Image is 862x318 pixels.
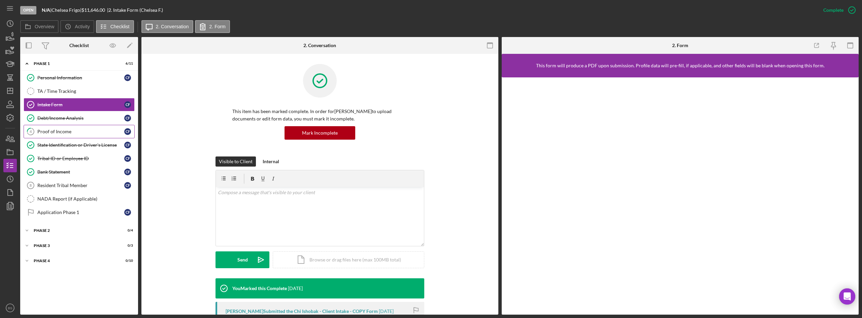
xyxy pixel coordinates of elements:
[24,152,135,165] a: Tribal ID or Employee IDCF
[24,206,135,219] a: Application Phase 1CF
[121,228,133,233] div: 0 / 4
[35,24,54,29] label: Overview
[232,108,407,123] p: This item has been marked complete. In order for [PERSON_NAME] to upload documents or edit form d...
[37,196,134,202] div: NADA Report (if Applicable)
[37,183,124,188] div: Resident Tribal Member
[34,259,116,263] div: Phase 4
[30,129,32,134] tspan: 4
[24,165,135,179] a: Bank StatementCF
[24,125,135,138] a: 4Proof of IncomeCF
[379,309,394,314] time: 2025-08-12 19:28
[24,111,135,125] a: Debt/Income AnalysisCF
[121,244,133,248] div: 0 / 3
[37,75,124,80] div: Personal Information
[52,7,81,13] div: Chelsea Frigo |
[508,84,853,308] iframe: Lenderfit form
[237,251,248,268] div: Send
[259,156,283,167] button: Internal
[3,301,17,315] button: BS
[232,286,287,291] div: You Marked this Complete
[24,98,135,111] a: Intake FormCF
[42,7,52,13] div: |
[141,20,193,33] button: 2. Conversation
[75,24,90,29] label: Activity
[81,7,107,13] div: $11,646.00
[285,126,355,140] button: Mark Incomplete
[107,7,163,13] div: | 2. Intake Form (Chelsea F.)
[34,62,116,66] div: Phase 1
[37,129,124,134] div: Proof of Income
[302,126,338,140] div: Mark Incomplete
[37,156,124,161] div: Tribal ID or Employee ID
[20,6,36,14] div: Open
[226,309,378,314] div: [PERSON_NAME] Submitted the Chi Ishobak - Client Intake - COPY Form
[215,251,269,268] button: Send
[124,155,131,162] div: C F
[110,24,130,29] label: Checklist
[24,179,135,192] a: 8Resident Tribal MemberCF
[823,3,843,17] div: Complete
[817,3,859,17] button: Complete
[24,138,135,152] a: State Identification or Driver's LicenseCF
[124,169,131,175] div: C F
[672,43,688,48] div: 2. Form
[209,24,226,29] label: 2. Form
[536,63,825,68] div: This form will produce a PDF upon submission. Profile data will pre-fill, if applicable, and othe...
[37,210,124,215] div: Application Phase 1
[288,286,303,291] time: 2025-08-12 19:29
[195,20,230,33] button: 2. Form
[124,142,131,148] div: C F
[124,74,131,81] div: C F
[303,43,336,48] div: 2. Conversation
[219,156,253,167] div: Visible to Client
[37,89,134,94] div: TA / Time Tracking
[30,183,32,187] tspan: 8
[34,244,116,248] div: Phase 3
[34,228,116,233] div: Phase 2
[42,7,50,13] b: N/A
[156,24,189,29] label: 2. Conversation
[37,169,124,175] div: Bank Statement
[263,156,279,167] div: Internal
[24,84,135,98] a: TA / Time Tracking
[24,71,135,84] a: Personal InformationCF
[124,101,131,108] div: C F
[121,259,133,263] div: 0 / 10
[37,102,124,107] div: Intake Form
[215,156,256,167] button: Visible to Client
[8,306,12,310] text: BS
[69,43,89,48] div: Checklist
[60,20,94,33] button: Activity
[839,288,855,305] div: Open Intercom Messenger
[37,142,124,148] div: State Identification or Driver's License
[20,20,59,33] button: Overview
[37,115,124,121] div: Debt/Income Analysis
[96,20,134,33] button: Checklist
[124,182,131,189] div: C F
[24,192,135,206] a: NADA Report (if Applicable)
[124,115,131,121] div: C F
[121,62,133,66] div: 6 / 11
[124,128,131,135] div: C F
[124,209,131,216] div: C F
